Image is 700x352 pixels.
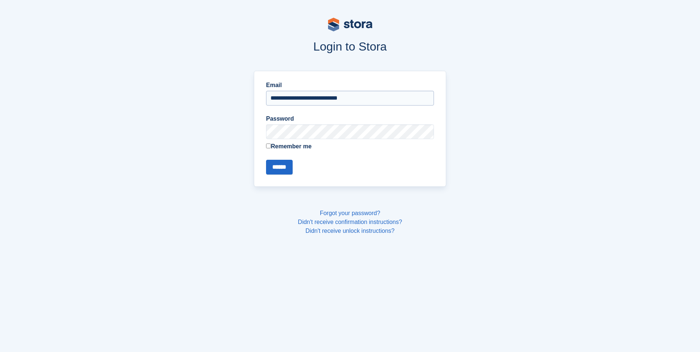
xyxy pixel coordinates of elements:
label: Remember me [266,142,434,151]
input: Remember me [266,144,271,148]
a: Didn't receive unlock instructions? [306,228,394,234]
label: Email [266,81,434,90]
h1: Login to Stora [113,40,587,53]
img: stora-logo-53a41332b3708ae10de48c4981b4e9114cc0af31d8433b30ea865607fb682f29.svg [328,18,372,31]
a: Didn't receive confirmation instructions? [298,219,402,225]
label: Password [266,114,434,123]
a: Forgot your password? [320,210,380,216]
